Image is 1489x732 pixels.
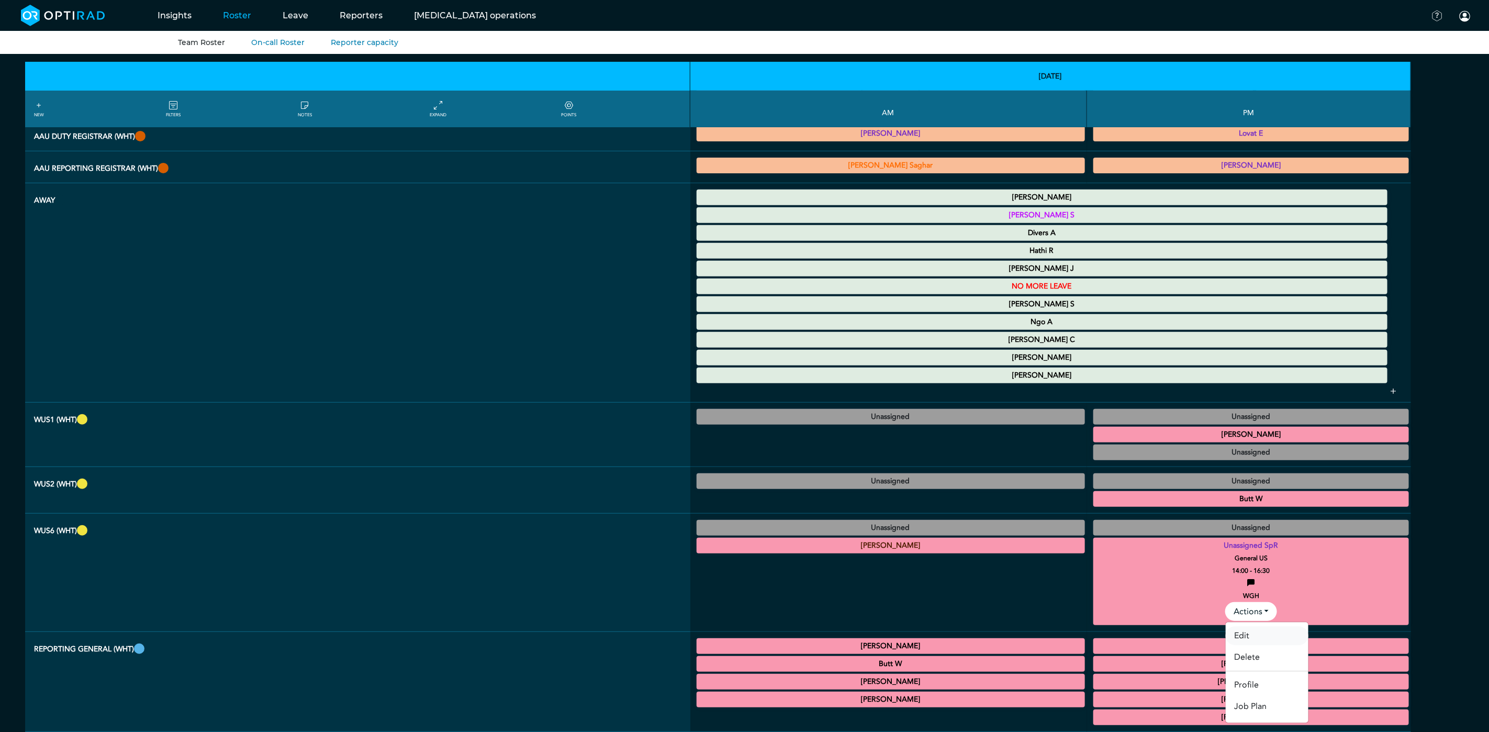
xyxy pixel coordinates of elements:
[697,332,1387,348] div: Maternity Leave 00:00 - 23:59
[698,675,1083,688] summary: [PERSON_NAME]
[1095,539,1407,552] summary: Unassigned SpR
[698,298,1386,310] summary: [PERSON_NAME] S
[25,467,690,514] th: WUS2 (WHT)
[1089,590,1414,602] small: WGH
[1095,493,1407,505] summary: Butt W
[697,520,1085,536] div: US General Adult 08:30 - 12:30
[698,351,1386,364] summary: [PERSON_NAME]
[698,262,1386,275] summary: [PERSON_NAME] J
[1248,577,1255,590] i: training
[698,522,1083,534] summary: Unassigned
[690,91,1087,127] th: AM
[25,119,690,151] th: AAU Duty Registrar (WHT)
[698,209,1386,221] summary: [PERSON_NAME] S
[1225,602,1277,621] button: Actions
[25,403,690,467] th: WUS1 (WHT)
[1095,675,1407,688] summary: [PERSON_NAME] K
[698,411,1083,423] summary: Unassigned
[697,190,1387,205] div: Annual Leave 00:00 - 23:59
[1093,674,1409,690] div: General CT/General MRI/General XR 13:00 - 14:00
[178,38,225,47] a: Team Roster
[698,227,1386,239] summary: Divers A
[1095,475,1407,487] summary: Unassigned
[697,368,1387,383] div: Other Leave 00:00 - 23:59
[698,127,1083,140] summary: [PERSON_NAME]
[1093,473,1409,489] div: US General Adult 13:00 - 16:30
[1093,709,1409,725] div: General CT/General MRI/General XR 17:00 - 17:30
[331,38,398,47] a: Reporter capacity
[1093,158,1409,173] div: Reporting reg 13:30 - 17:30
[698,245,1386,257] summary: Hathi R
[697,243,1387,259] div: Annual Leave 00:00 - 23:59
[1233,564,1270,577] small: 14:00 - 16:30
[1093,409,1409,425] div: US General Adult 13:00 - 16:30
[251,38,305,47] a: On-call Roster
[25,632,690,732] th: REPORTING GENERAL (WHT)
[698,316,1386,328] summary: Ngo A
[697,656,1085,672] div: General CT/General MRI/General XR 08:00 - 13:00
[1093,656,1409,672] div: General CT/General MRI/General XR 13:00 - 14:00
[1226,648,1308,667] a: Delete
[698,658,1083,670] summary: Butt W
[698,539,1083,552] summary: [PERSON_NAME]
[166,99,181,118] a: FILTERS
[1093,638,1409,654] div: General CT/MRI Urology/General MRI 13:00 - 16:30
[1226,627,1308,646] a: Edit
[1095,411,1407,423] summary: Unassigned
[1095,428,1407,441] summary: [PERSON_NAME]
[34,99,44,118] a: NEW
[1093,520,1409,536] div: US General Adult 13:30 - 16:45
[697,538,1085,553] div: General US/US Diagnostic MSK/US Interventional MSK 09:00 - 13:00
[1095,693,1407,706] summary: [PERSON_NAME]
[25,151,690,183] th: AAU Reporting Registrar (WHT)
[698,640,1083,652] summary: [PERSON_NAME]
[562,99,577,118] a: collapse/expand expected points
[25,183,690,403] th: Away
[1095,127,1407,140] summary: Lovat E
[697,314,1387,330] div: Annual Leave 00:00 - 23:59
[697,473,1085,489] div: US General Adult 08:10 - 12:00
[1095,711,1407,724] summary: [PERSON_NAME]
[697,225,1387,241] div: Annual Leave 00:00 - 23:59
[698,334,1386,346] summary: [PERSON_NAME] C
[1226,676,1308,695] a: Profile
[690,62,1412,91] th: [DATE]
[698,159,1083,172] summary: [PERSON_NAME] Saghar
[697,409,1085,425] div: General US 08:30 - 12:30
[1095,522,1407,534] summary: Unassigned
[430,99,446,118] a: collapse/expand entries
[698,191,1386,204] summary: [PERSON_NAME]
[1089,552,1414,564] small: General US
[697,692,1085,707] div: General NM 08:30 - 13:30
[697,261,1387,276] div: Annual Leave 00:00 - 23:59
[21,5,105,26] img: brand-opti-rad-logos-blue-and-white-d2f68631ba2948856bd03f2d395fb146ddc8fb01b4b6e9315ea85fa773367...
[1095,446,1407,459] summary: Unassigned
[1095,159,1407,172] summary: [PERSON_NAME]
[25,514,690,632] th: WUS6 (WHT)
[698,369,1386,382] summary: [PERSON_NAME]
[1095,658,1407,670] summary: [PERSON_NAME]
[1095,640,1407,652] summary: Boxer D
[298,99,312,118] a: show/hide notes
[1093,126,1409,141] div: Exact role to be defined 13:30 - 18:30
[698,280,1386,293] summary: NO MORE LEAVE
[697,350,1387,365] div: Other Leave 00:00 - 23:59
[697,126,1085,141] div: Various levels of experience 08:30 - 13:30
[1226,697,1308,716] a: Job Plan
[1093,692,1409,707] div: General CT/General MRI/General XR 13:30 - 17:00
[698,693,1083,706] summary: [PERSON_NAME]
[697,674,1085,690] div: General CT/General MRI/General XR 08:00 - 08:30
[697,638,1085,654] div: CT Gastrointestinal/MRI Urology/MRI Gastrointestinal 07:00 - 07:30
[697,207,1387,223] div: Annual Leave 00:00 - 23:59
[1093,427,1409,442] div: US Gynaecology 13:30 - 16:30
[1093,538,1409,625] div: General US 14:00 - 16:30
[1093,491,1409,507] div: US General Adult 14:00 - 16:30
[698,475,1083,487] summary: Unassigned
[697,279,1387,294] div: Other Leave 00:00 - 23:59
[697,296,1387,312] div: Annual Leave 00:00 - 23:59
[697,158,1085,173] div: Reporting Reg 08:30 - 13:30
[1093,445,1409,460] div: US Gynaecology 14:00 - 17:00
[1087,91,1411,127] th: PM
